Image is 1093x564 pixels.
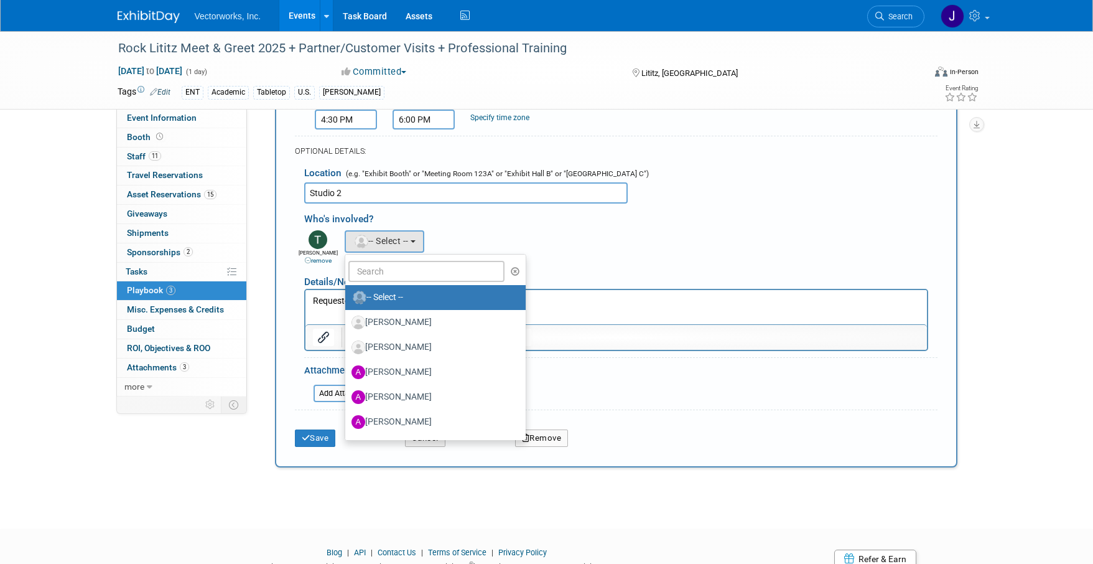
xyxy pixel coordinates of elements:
[124,382,144,392] span: more
[184,247,193,256] span: 2
[351,316,365,329] img: Associate-Profile-5.png
[117,359,246,377] a: Attachments3
[305,290,927,324] iframe: Rich Text Area
[304,266,928,289] div: Details/Notes
[344,548,352,557] span: |
[118,85,170,100] td: Tags
[144,66,156,76] span: to
[327,548,342,557] a: Blog
[150,88,170,96] a: Edit
[180,362,189,372] span: 3
[510,329,531,346] button: Bullet list
[351,415,365,429] img: A.jpg
[182,86,203,99] div: ENT
[348,261,505,282] input: Search
[117,205,246,223] a: Giveaways
[127,285,175,295] span: Playbook
[118,65,183,77] span: [DATE] [DATE]
[200,397,221,413] td: Personalize Event Tab Strip
[127,151,161,161] span: Staff
[127,343,210,353] span: ROI, Objectives & ROO
[418,548,426,557] span: |
[393,110,455,129] input: End Time
[345,230,425,253] button: -- Select --
[127,132,165,142] span: Booth
[867,6,924,27] a: Search
[118,11,180,23] img: ExhibitDay
[851,65,979,83] div: Event Format
[351,387,513,407] label: [PERSON_NAME]
[166,286,175,295] span: 3
[315,110,377,129] input: Start Time
[117,166,246,185] a: Travel Reservations
[351,313,513,332] label: [PERSON_NAME]
[351,390,365,404] img: A.jpg
[295,146,937,157] div: OPTIONAL DETAILS:
[498,548,547,557] a: Privacy Policy
[127,228,169,238] span: Shipments
[117,128,246,147] a: Booth
[127,247,193,257] span: Sponsorships
[114,37,906,60] div: Rock Lititz Meet & Greet 2025 + Partner/Customer Visits + Professional Training
[127,189,216,199] span: Asset Reservations
[204,190,216,199] span: 15
[351,337,513,357] label: [PERSON_NAME]
[641,68,738,78] span: Lititz, [GEOGRAPHIC_DATA]
[117,148,246,166] a: Staff11
[949,67,979,77] div: In-Person
[304,167,342,179] span: Location
[117,301,246,319] a: Misc. Expenses & Credits
[127,209,167,219] span: Giveaways
[117,263,246,281] a: Tasks
[935,67,947,77] img: Format-Inperson.png
[127,170,203,180] span: Travel Reservations
[298,249,338,265] div: [PERSON_NAME]
[117,224,246,243] a: Shipments
[195,11,261,21] span: Vectorworks, Inc.
[117,339,246,358] a: ROI, Objectives & ROO
[117,320,246,339] a: Budget
[343,169,649,178] span: (e.g. "Exhibit Booth" or "Meeting Room 123A" or "Exhibit Hall B" or "[GEOGRAPHIC_DATA] C")
[378,548,416,557] a: Contact Us
[149,151,161,161] span: 11
[351,412,513,432] label: [PERSON_NAME]
[319,86,384,99] div: [PERSON_NAME]
[351,437,513,457] label: [PERSON_NAME]
[488,548,496,557] span: |
[353,291,366,304] img: Unassigned-User-Icon.png
[309,230,327,249] img: T.jpg
[117,243,246,262] a: Sponsorships2
[428,548,486,557] a: Terms of Service
[337,65,411,78] button: Committed
[185,68,207,76] span: (1 day)
[304,364,382,380] div: Attachments
[884,12,913,21] span: Search
[351,288,513,308] label: -- Select --
[351,365,365,379] img: A.jpg
[117,281,246,300] a: Playbook3
[221,397,246,413] td: Toggle Event Tabs
[515,430,569,447] button: Remove
[295,430,336,447] button: Save
[944,85,978,92] div: Event Rating
[354,548,366,557] a: API
[368,548,376,557] span: |
[127,304,224,314] span: Misc. Expenses & Credits
[208,86,249,99] div: Academic
[313,329,334,346] button: Insert/edit link
[126,266,147,276] span: Tasks
[127,113,197,123] span: Event Information
[941,4,964,28] img: Jennifer Hart
[304,207,937,227] div: Who's involved?
[117,109,246,128] a: Event Information
[351,341,365,354] img: Associate-Profile-5.png
[117,378,246,397] a: more
[294,86,315,99] div: U.S.
[117,186,246,204] a: Asset Reservations15
[351,362,513,382] label: [PERSON_NAME]
[353,236,409,246] span: -- Select --
[253,86,290,99] div: Tabletop
[305,257,332,264] a: remove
